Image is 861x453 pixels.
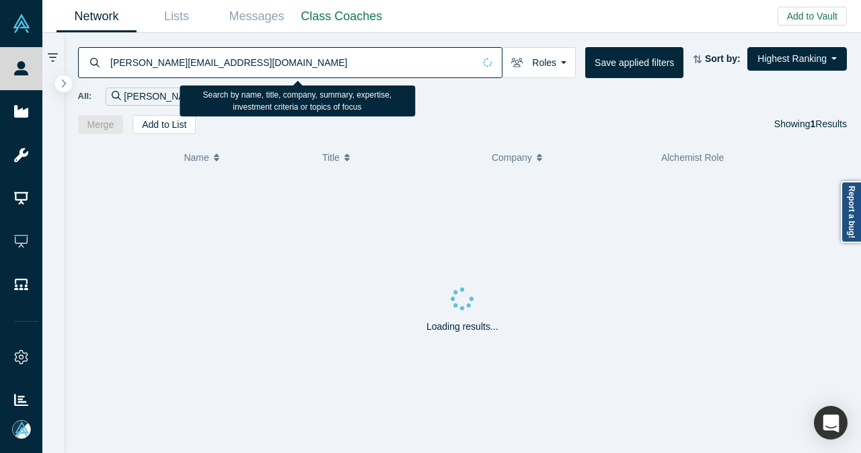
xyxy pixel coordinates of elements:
[217,1,297,32] a: Messages
[322,143,478,172] button: Title
[585,47,683,78] button: Save applied filters
[78,115,124,134] button: Merge
[184,143,308,172] button: Name
[184,143,209,172] span: Name
[426,320,498,334] p: Loading results...
[133,115,196,134] button: Add to List
[811,118,816,129] strong: 1
[12,420,31,439] img: Mia Scott's Account
[492,143,647,172] button: Company
[57,1,137,32] a: Network
[78,90,92,103] span: All:
[774,115,847,134] div: Showing
[747,47,847,71] button: Highest Ranking
[811,118,847,129] span: Results
[297,1,387,32] a: Class Coaches
[502,47,576,78] button: Roles
[492,143,532,172] span: Company
[12,14,31,33] img: Alchemist Vault Logo
[361,89,371,104] button: Remove Filter
[106,88,377,106] div: [PERSON_NAME][EMAIL_ADDRESS][DOMAIN_NAME]
[778,7,847,26] button: Add to Vault
[661,152,724,163] span: Alchemist Role
[109,46,474,78] input: Search by name, title, company, summary, expertise, investment criteria or topics of focus
[705,53,741,64] strong: Sort by:
[137,1,217,32] a: Lists
[322,143,340,172] span: Title
[841,181,861,243] a: Report a bug!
